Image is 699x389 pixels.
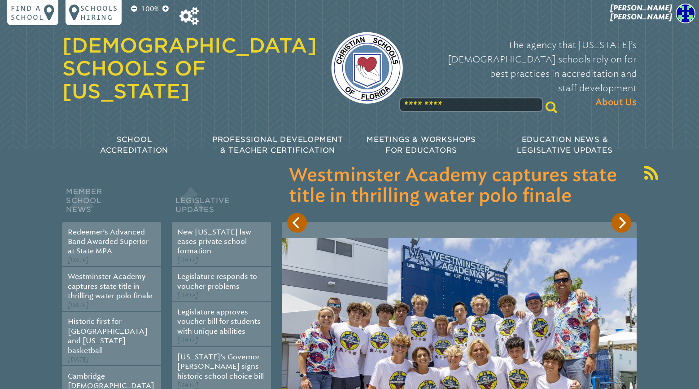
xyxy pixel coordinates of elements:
[595,95,637,110] span: About Us
[177,292,198,299] span: [DATE]
[139,4,161,14] p: 100%
[517,135,612,155] span: Education News & Legislative Updates
[417,38,637,110] p: The agency that [US_STATE]’s [DEMOGRAPHIC_DATA] schools rely on for best practices in accreditati...
[177,336,198,344] span: [DATE]
[11,4,44,22] p: Find a school
[610,4,672,21] span: [PERSON_NAME] [PERSON_NAME]
[212,135,343,155] span: Professional Development & Teacher Certification
[287,213,307,233] button: Previous
[68,317,148,354] a: Historic first for [GEOGRAPHIC_DATA] and [US_STATE] basketball
[68,301,89,309] span: [DATE]
[62,185,161,222] h2: Member School News
[62,34,317,103] a: [DEMOGRAPHIC_DATA] Schools of [US_STATE]
[289,165,629,207] h3: Westminster Academy captures state title in thrilling water polo finale
[331,32,403,104] img: csf-logo-web-colors.png
[177,256,198,264] span: [DATE]
[177,308,261,336] a: Legislature approves voucher bill for students with unique abilities
[80,4,118,22] p: Schools Hiring
[177,272,257,290] a: Legislature responds to voucher problems
[68,272,152,300] a: Westminster Academy captures state title in thrilling water polo finale
[612,213,631,233] button: Next
[68,228,149,256] a: Redeemer’s Advanced Band Awarded Superior at State MPA
[177,228,251,256] a: New [US_STATE] law eases private school formation
[177,381,198,389] span: [DATE]
[68,356,89,363] span: [DATE]
[172,185,271,222] h2: Legislative Updates
[100,135,168,155] span: School Accreditation
[177,353,264,380] a: [US_STATE]’s Governor [PERSON_NAME] signs historic school choice bill
[68,256,89,264] span: [DATE]
[367,135,476,155] span: Meetings & Workshops for Educators
[676,4,695,23] img: 76ffd2a4fbb71011d9448bd30a0b3acf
